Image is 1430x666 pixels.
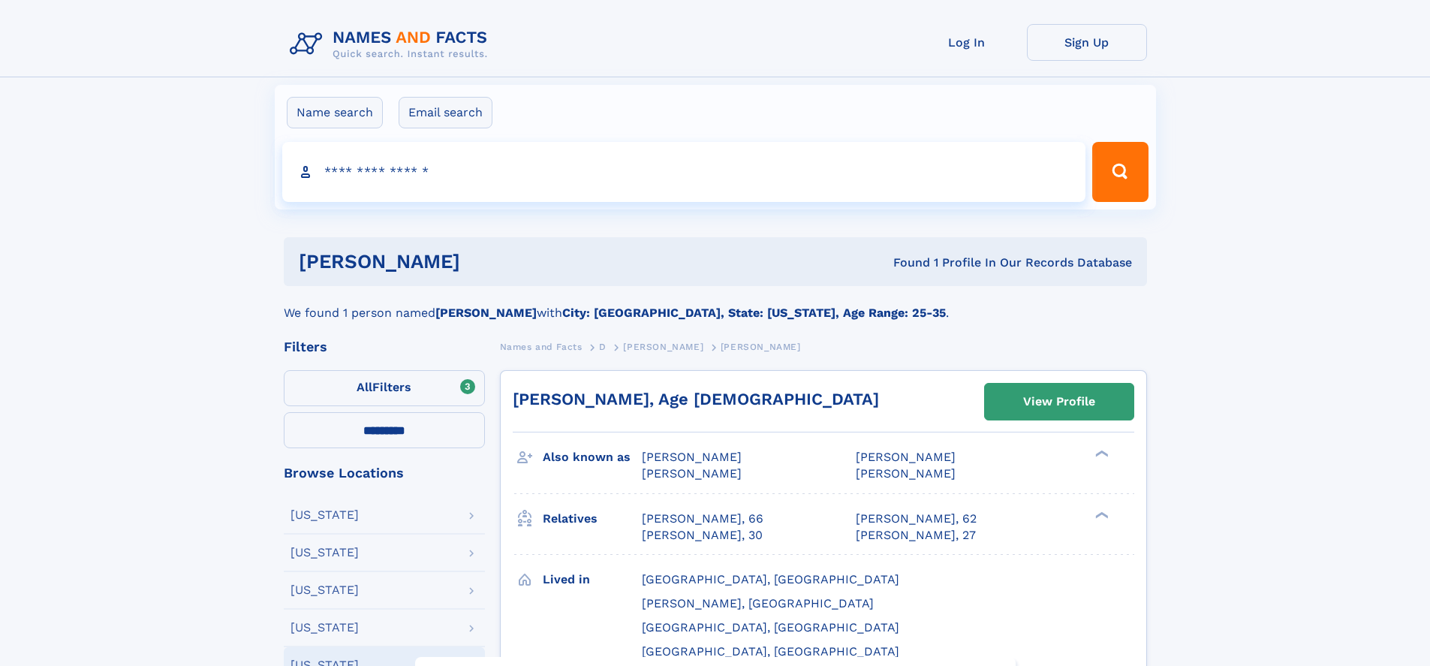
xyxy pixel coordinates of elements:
[1091,449,1109,459] div: ❯
[642,620,899,634] span: [GEOGRAPHIC_DATA], [GEOGRAPHIC_DATA]
[642,572,899,586] span: [GEOGRAPHIC_DATA], [GEOGRAPHIC_DATA]
[1091,510,1109,520] div: ❯
[721,342,801,352] span: [PERSON_NAME]
[299,252,677,271] h1: [PERSON_NAME]
[642,527,763,544] a: [PERSON_NAME], 30
[642,466,742,481] span: [PERSON_NAME]
[642,596,874,610] span: [PERSON_NAME], [GEOGRAPHIC_DATA]
[357,380,372,394] span: All
[642,644,899,658] span: [GEOGRAPHIC_DATA], [GEOGRAPHIC_DATA]
[907,24,1027,61] a: Log In
[599,337,607,356] a: D
[287,97,383,128] label: Name search
[1023,384,1095,419] div: View Profile
[1092,142,1148,202] button: Search Button
[282,142,1086,202] input: search input
[1027,24,1147,61] a: Sign Up
[543,506,642,532] h3: Relatives
[856,511,977,527] a: [PERSON_NAME], 62
[856,466,956,481] span: [PERSON_NAME]
[543,567,642,592] h3: Lived in
[856,527,976,544] a: [PERSON_NAME], 27
[676,255,1132,271] div: Found 1 Profile In Our Records Database
[856,450,956,464] span: [PERSON_NAME]
[985,384,1133,420] a: View Profile
[599,342,607,352] span: D
[642,511,763,527] a: [PERSON_NAME], 66
[513,390,879,408] a: [PERSON_NAME], Age [DEMOGRAPHIC_DATA]
[435,306,537,320] b: [PERSON_NAME]
[500,337,583,356] a: Names and Facts
[284,370,485,406] label: Filters
[284,24,500,65] img: Logo Names and Facts
[623,342,703,352] span: [PERSON_NAME]
[291,622,359,634] div: [US_STATE]
[623,337,703,356] a: [PERSON_NAME]
[562,306,946,320] b: City: [GEOGRAPHIC_DATA], State: [US_STATE], Age Range: 25-35
[642,450,742,464] span: [PERSON_NAME]
[291,547,359,559] div: [US_STATE]
[291,509,359,521] div: [US_STATE]
[284,286,1147,322] div: We found 1 person named with .
[291,584,359,596] div: [US_STATE]
[284,340,485,354] div: Filters
[284,466,485,480] div: Browse Locations
[543,445,642,470] h3: Also known as
[399,97,492,128] label: Email search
